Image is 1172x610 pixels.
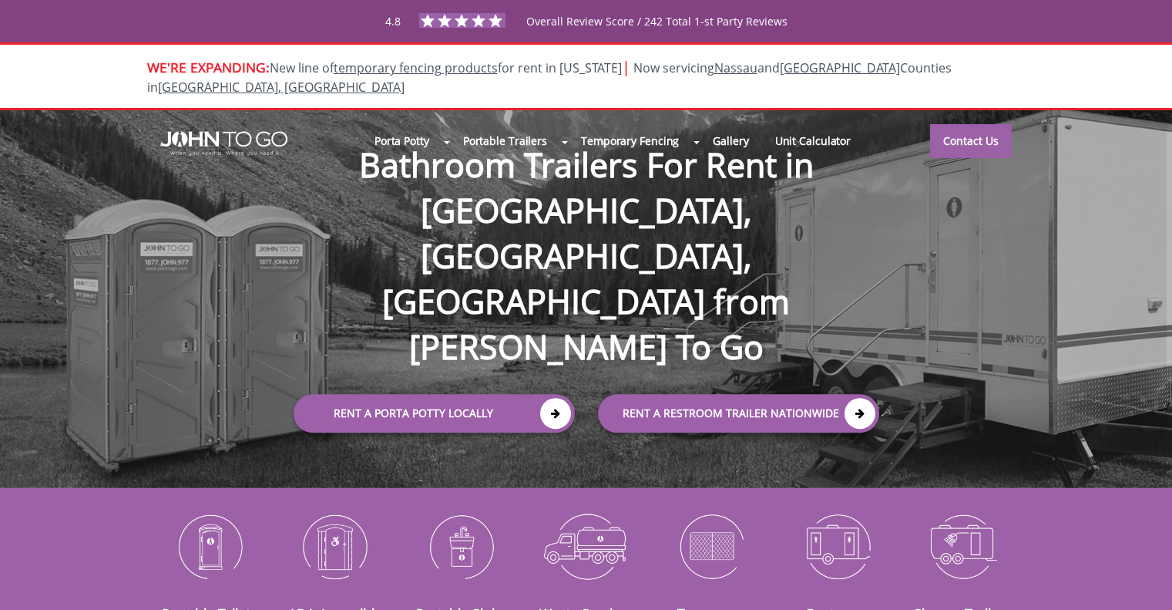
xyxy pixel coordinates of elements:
img: Waste-Services-icon_N.png [535,506,637,586]
span: New line of for rent in [US_STATE] [147,59,952,96]
a: Portable Trailers [450,124,560,157]
span: Overall Review Score / 242 Total 1-st Party Reviews [526,14,787,59]
a: Contact Us [930,124,1012,158]
a: Unit Calculator [762,124,865,157]
img: Portable-Toilets-icon_N.png [159,506,261,586]
img: JOHN to go [160,131,287,156]
img: Temporary-Fencing-cion_N.png [660,506,763,586]
a: [GEOGRAPHIC_DATA] [780,59,900,76]
img: ADA-Accessible-Units-icon_N.png [284,506,386,586]
h1: Bathroom Trailers For Rent in [GEOGRAPHIC_DATA], [GEOGRAPHIC_DATA], [GEOGRAPHIC_DATA] from [PERSO... [278,93,895,370]
a: Rent a Porta Potty Locally [294,395,575,433]
span: Now servicing and Counties in [147,59,952,96]
a: Gallery [700,124,761,157]
a: Porta Potty [361,124,442,157]
a: Temporary Fencing [568,124,692,157]
a: rent a RESTROOM TRAILER Nationwide [598,395,879,433]
span: 4.8 [385,14,401,29]
a: temporary fencing products [334,59,498,76]
img: Shower-Trailers-icon_N.png [912,506,1014,586]
img: Restroom-Trailers-icon_N.png [786,506,888,586]
span: WE'RE EXPANDING: [147,58,270,76]
span: | [622,56,630,77]
img: Portable-Sinks-icon_N.png [409,506,512,586]
a: Nassau [714,59,757,76]
a: [GEOGRAPHIC_DATA], [GEOGRAPHIC_DATA] [158,79,405,96]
